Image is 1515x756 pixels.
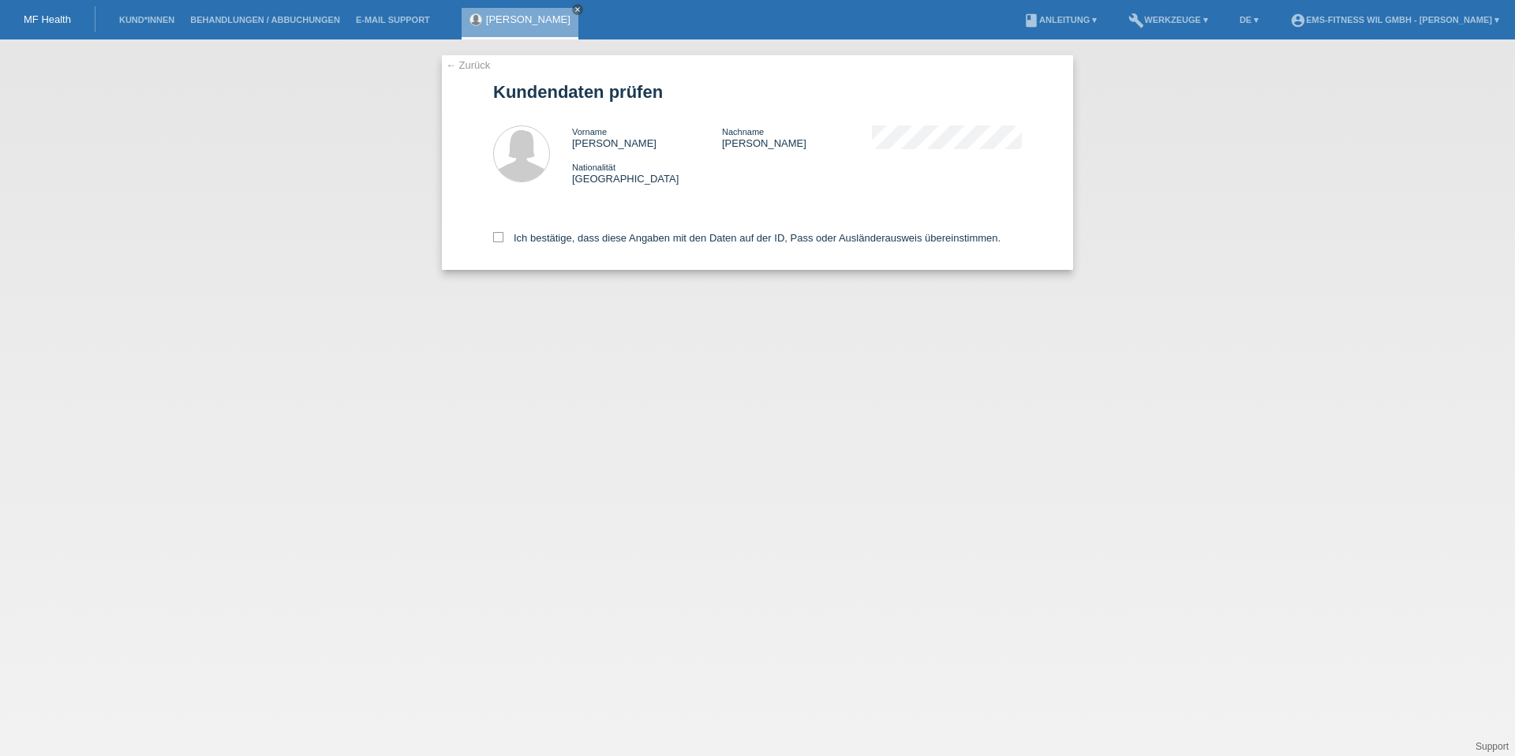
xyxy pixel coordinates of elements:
[1232,15,1266,24] a: DE ▾
[24,13,71,25] a: MF Health
[572,127,607,137] span: Vorname
[572,4,583,15] a: close
[493,232,1001,244] label: Ich bestätige, dass diese Angaben mit den Daten auf der ID, Pass oder Ausländerausweis übereinsti...
[1476,741,1509,752] a: Support
[1282,15,1507,24] a: account_circleEMS-Fitness Wil GmbH - [PERSON_NAME] ▾
[486,13,570,25] a: [PERSON_NAME]
[572,163,615,172] span: Nationalität
[1128,13,1144,28] i: build
[446,59,490,71] a: ← Zurück
[1016,15,1105,24] a: bookAnleitung ▾
[572,161,722,185] div: [GEOGRAPHIC_DATA]
[572,125,722,149] div: [PERSON_NAME]
[722,125,872,149] div: [PERSON_NAME]
[182,15,348,24] a: Behandlungen / Abbuchungen
[348,15,438,24] a: E-Mail Support
[493,82,1022,102] h1: Kundendaten prüfen
[574,6,582,13] i: close
[722,127,764,137] span: Nachname
[1120,15,1216,24] a: buildWerkzeuge ▾
[1023,13,1039,28] i: book
[1290,13,1306,28] i: account_circle
[111,15,182,24] a: Kund*innen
